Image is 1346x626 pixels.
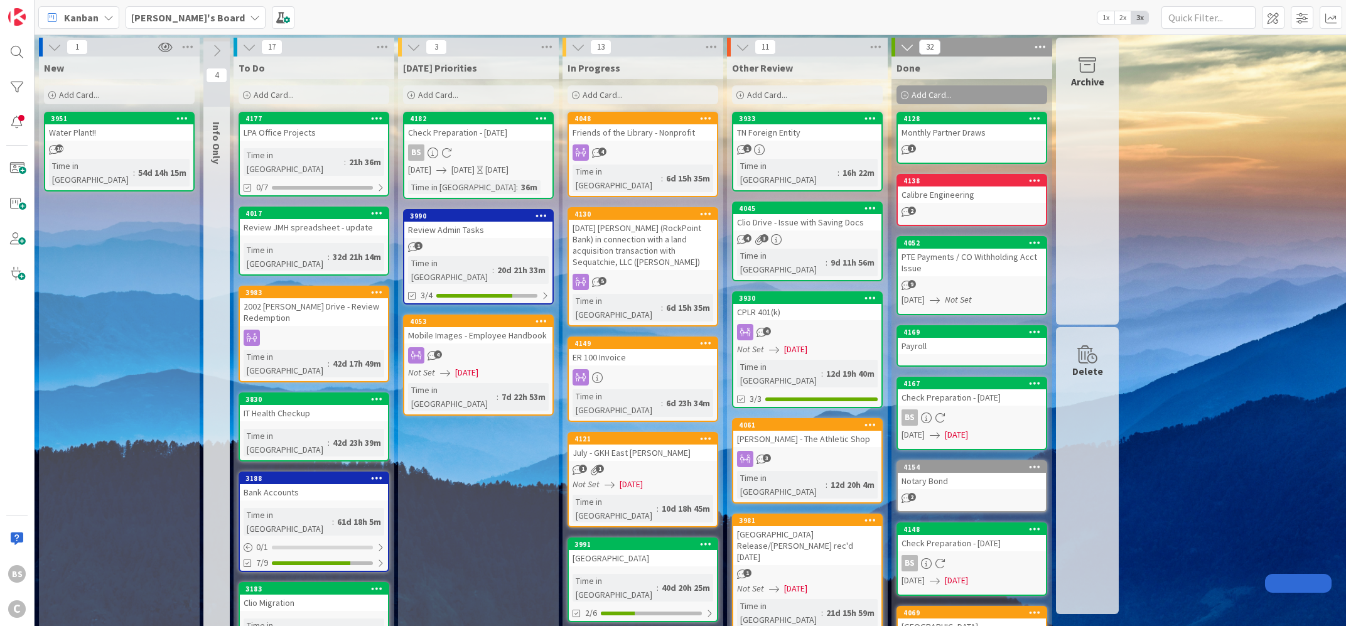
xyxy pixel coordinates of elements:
div: 4138 [903,176,1046,185]
span: : [657,502,659,515]
a: 39832002 [PERSON_NAME] Drive - Review RedemptionTime in [GEOGRAPHIC_DATA]:42d 17h 49m [239,286,389,382]
span: Info Only [210,122,223,164]
div: [GEOGRAPHIC_DATA] Release/[PERSON_NAME] rec'd [DATE] [733,526,881,565]
div: 3991 [569,539,717,550]
div: Notary Bond [898,473,1046,489]
div: 4167 [903,379,1046,388]
a: 4138Calibre Engineering [896,174,1047,226]
span: Today's Priorities [403,62,477,74]
span: 3 [763,454,771,462]
span: Done [896,62,920,74]
div: Time in [GEOGRAPHIC_DATA] [573,389,661,417]
span: Add Card... [912,89,952,100]
b: [PERSON_NAME]'s Board [131,11,245,24]
div: Calibre Engineering [898,186,1046,203]
div: 4130 [574,210,717,219]
div: Check Preparation - [DATE] [404,124,552,141]
div: 4061 [733,419,881,431]
span: [DATE] [784,582,807,595]
div: Check Preparation - [DATE] [898,535,1046,551]
i: Not Set [737,343,764,355]
div: 12d 19h 40m [823,367,878,380]
div: Water Plant!! [45,124,193,141]
i: Not Set [573,478,600,490]
a: 4061[PERSON_NAME] - The Athletic ShopTime in [GEOGRAPHIC_DATA]:12d 20h 4m [732,418,883,504]
span: : [821,606,823,620]
div: 3990 [404,210,552,222]
div: Time in [GEOGRAPHIC_DATA] [573,574,657,602]
div: CPLR 401(k) [733,304,881,320]
span: : [328,436,330,450]
div: 3830IT Health Checkup [240,394,388,421]
div: Time in [GEOGRAPHIC_DATA] [573,165,661,192]
span: New [44,62,64,74]
div: BS [902,409,918,426]
a: 4169Payroll [896,325,1047,367]
span: [DATE] [945,428,968,441]
div: 4017 [240,208,388,219]
div: 4069 [903,608,1046,617]
div: Time in [GEOGRAPHIC_DATA] [408,383,497,411]
span: 32 [919,40,940,55]
div: 3991 [574,540,717,549]
div: C [8,600,26,618]
a: 3188Bank AccountsTime in [GEOGRAPHIC_DATA]:61d 18h 5m0/17/9 [239,472,389,572]
div: Clio Drive - Issue with Saving Docs [733,214,881,230]
div: Time in [GEOGRAPHIC_DATA] [244,508,332,536]
div: BS [404,144,552,161]
div: 4149 [569,338,717,349]
span: 0 / 1 [256,541,268,554]
div: Time in [GEOGRAPHIC_DATA] [737,471,826,499]
div: 4182 [410,114,552,123]
span: 7/9 [256,556,268,569]
span: [DATE] [784,343,807,356]
div: BS [898,555,1046,571]
span: Other Review [732,62,793,74]
div: 4182 [404,113,552,124]
span: 1 [743,569,751,577]
div: 7d 22h 53m [498,390,549,404]
div: 3981 [739,516,881,525]
div: Time in [GEOGRAPHIC_DATA] [244,243,328,271]
div: 4130 [569,208,717,220]
span: : [328,357,330,370]
span: : [497,390,498,404]
div: 3183 [245,585,388,593]
div: 3990Review Admin Tasks [404,210,552,238]
div: 9d 11h 56m [827,256,878,269]
div: 36m [518,180,541,194]
span: : [826,256,827,269]
i: Not Set [408,367,435,378]
div: 3981 [733,515,881,526]
div: 4177LPA Office Projects [240,113,388,141]
span: : [332,515,334,529]
div: 4121 [574,434,717,443]
div: [GEOGRAPHIC_DATA] [569,550,717,566]
div: PTE Payments / CO Withholding Acct Issue [898,249,1046,276]
span: 3 [760,234,768,242]
span: [DATE] [408,163,431,176]
div: Time in [GEOGRAPHIC_DATA] [244,429,328,456]
span: : [328,250,330,264]
span: 3x [1131,11,1148,24]
span: : [821,367,823,380]
div: 3183Clio Migration [240,583,388,611]
div: 6d 15h 35m [663,171,713,185]
span: To Do [239,62,265,74]
div: 4045 [733,203,881,214]
span: 13 [590,40,611,55]
a: 3933TN Foreign EntityTime in [GEOGRAPHIC_DATA]:16h 22m [732,112,883,192]
div: 4169 [898,326,1046,338]
div: 4061[PERSON_NAME] - The Athletic Shop [733,419,881,447]
div: Time in [GEOGRAPHIC_DATA] [244,148,344,176]
span: [DATE] [620,478,643,491]
div: Time in [GEOGRAPHIC_DATA] [408,256,492,284]
span: 1 [596,465,604,473]
div: 4061 [739,421,881,429]
div: Review Admin Tasks [404,222,552,238]
span: : [516,180,518,194]
a: 4128Monthly Partner Draws [896,112,1047,164]
div: Friends of the Library - Nonprofit [569,124,717,141]
div: 4069 [898,607,1046,618]
a: 4154Notary Bond [896,460,1047,512]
